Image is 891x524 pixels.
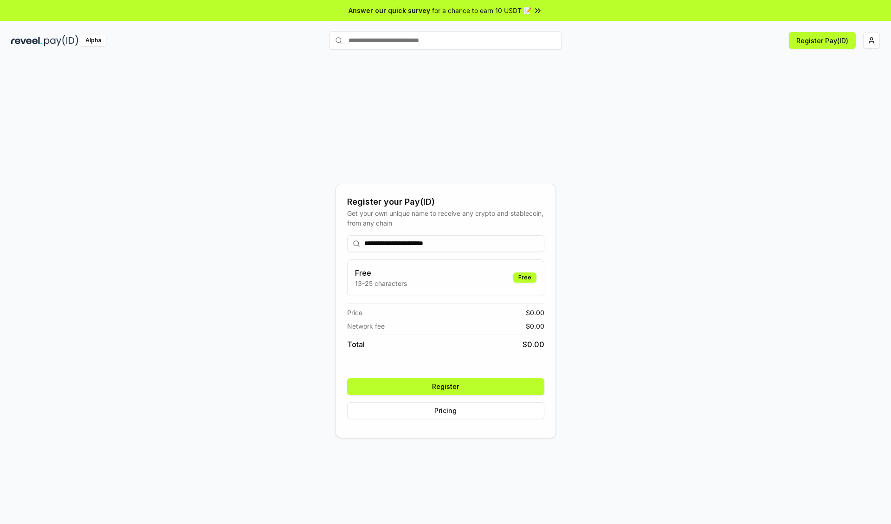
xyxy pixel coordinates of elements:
[523,339,544,350] span: $ 0.00
[789,32,856,49] button: Register Pay(ID)
[347,378,544,395] button: Register
[349,6,430,15] span: Answer our quick survey
[355,278,407,288] p: 13-25 characters
[355,267,407,278] h3: Free
[347,339,365,350] span: Total
[44,35,78,46] img: pay_id
[80,35,106,46] div: Alpha
[347,308,362,317] span: Price
[526,321,544,331] span: $ 0.00
[526,308,544,317] span: $ 0.00
[347,402,544,419] button: Pricing
[513,272,536,283] div: Free
[432,6,531,15] span: for a chance to earn 10 USDT 📝
[347,195,544,208] div: Register your Pay(ID)
[347,208,544,228] div: Get your own unique name to receive any crypto and stablecoin, from any chain
[11,35,42,46] img: reveel_dark
[347,321,385,331] span: Network fee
